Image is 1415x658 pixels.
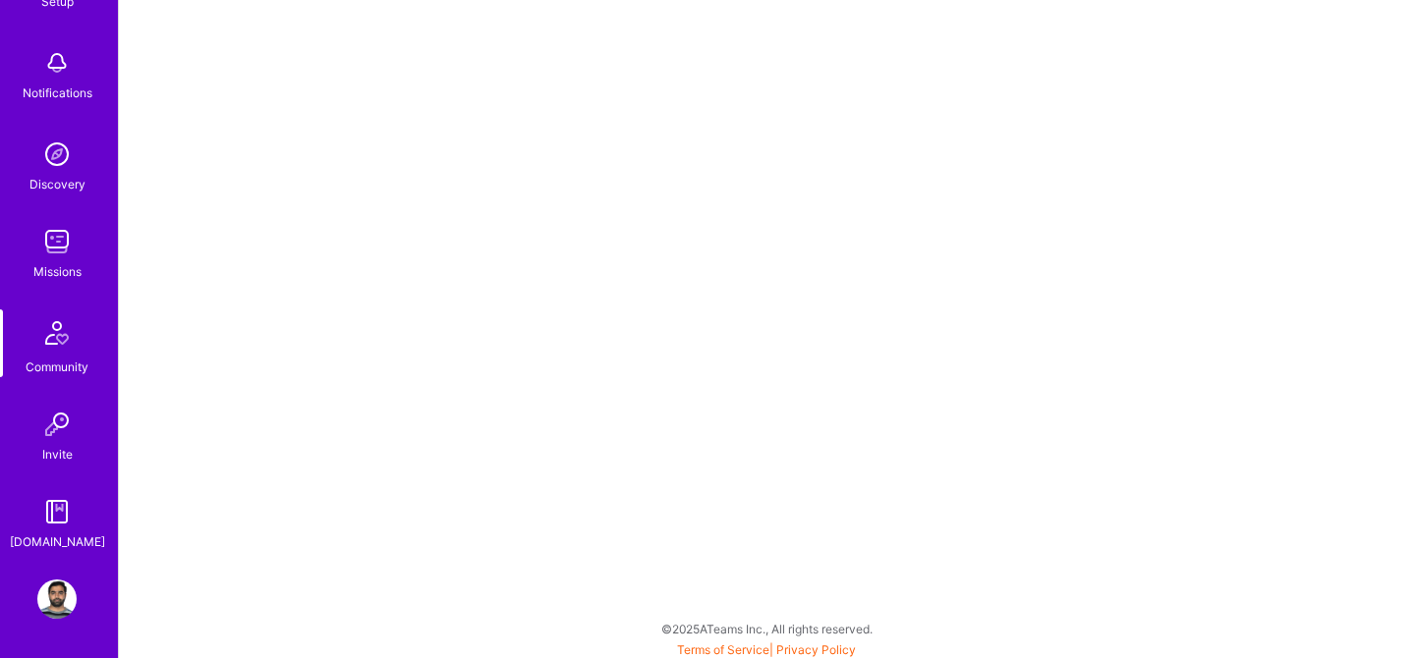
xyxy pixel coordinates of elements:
img: bell [37,43,77,82]
a: Privacy Policy [776,642,856,657]
div: Invite [42,444,73,465]
div: Notifications [23,82,92,103]
img: teamwork [37,222,77,261]
img: guide book [37,492,77,531]
div: © 2025 ATeams Inc., All rights reserved. [118,604,1415,653]
img: Community [33,309,81,356]
div: Discovery [29,174,85,194]
a: Terms of Service [677,642,769,657]
img: User Avatar [37,579,77,619]
img: Invite [37,405,77,444]
img: discovery [37,135,77,174]
div: [DOMAIN_NAME] [10,531,105,552]
a: User Avatar [32,579,82,619]
div: Community [26,356,88,377]
div: Missions [33,261,82,282]
span: | [677,642,856,657]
